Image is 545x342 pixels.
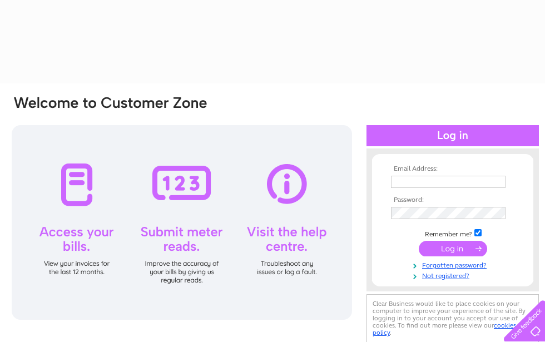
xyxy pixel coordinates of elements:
a: Forgotten password? [391,259,517,270]
th: Password: [388,196,517,204]
a: Not registered? [391,270,517,280]
a: cookies policy [373,321,516,336]
input: Submit [419,241,487,256]
th: Email Address: [388,165,517,173]
td: Remember me? [388,227,517,239]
